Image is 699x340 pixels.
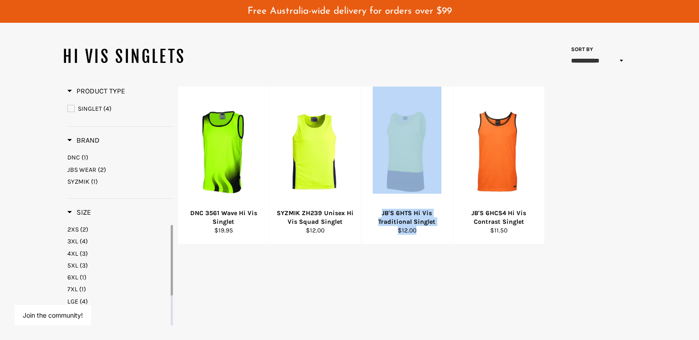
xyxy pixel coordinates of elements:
span: (2) [80,226,88,233]
a: 7XL [67,285,169,294]
span: Brand [67,136,100,144]
div: DNC 3561 Wave Hi Vis Singlet [184,209,264,227]
span: (1) [80,273,86,281]
span: Product Type [67,87,125,95]
span: 3XL [67,237,78,245]
span: (3) [80,250,88,258]
a: DNC [67,153,173,162]
span: SYZMIK [67,178,90,185]
h3: Product Type [67,87,125,96]
a: SML [67,321,169,330]
span: (2) [98,166,106,174]
a: 4XL [67,249,169,258]
span: Free Australia-wide delivery for orders over $99 [248,6,452,16]
a: SYZMIK ZH239 Unisex Hi Vis Squad SingletSYZMIK ZH239 Unisex Hi Vis Squad Singlet$12.00 [269,87,361,244]
span: 5XL [67,262,78,269]
h3: Size [67,208,91,217]
span: SINGLET [78,105,102,113]
a: JB'S 6HTS Hi Vis Traditional SingletJB'S 6HTS Hi Vis Traditional Singlet$12.00 [361,87,453,244]
span: 6XL [67,273,78,281]
button: Join the community! [23,311,83,319]
span: (3) [80,262,88,269]
div: JB'S 6HTS Hi Vis Traditional Singlet [367,209,447,227]
span: Size [67,208,91,216]
a: DNC 3561 Wave Hi Vis SingletDNC 3561 Wave Hi Vis Singlet$19.95 [177,87,269,244]
span: (4) [80,237,88,245]
div: SYZMIK ZH239 Unisex Hi Vis Squad Singlet [275,209,355,227]
h3: Brand [67,136,100,145]
span: 2XS [67,226,79,233]
h1: HI VIS SINGLETS [63,46,349,68]
span: LGE [67,298,78,305]
a: SINGLET [67,104,173,114]
span: DNC [67,154,80,161]
a: 3XL [67,237,169,246]
span: JBS WEAR [67,166,96,174]
a: JBS WEAR [67,165,173,174]
span: 4XL [67,250,78,258]
div: JB'S 6HCS4 Hi Vis Contrast Singlet [459,209,539,227]
span: (1) [79,285,86,293]
span: 7XL [67,285,78,293]
span: (1) [91,178,98,185]
a: 2XS [67,225,169,234]
a: MED [67,309,169,318]
a: 6XL [67,273,169,282]
a: LGE [67,297,169,306]
a: SYZMIK [67,177,173,186]
span: (4) [80,298,88,305]
span: (1) [81,154,88,161]
a: 5XL [67,261,169,270]
label: Sort by [568,46,593,53]
span: (4) [103,105,111,113]
a: JB'S 6HCS4 Hi Vis Contrast SingletJB'S 6HCS4 Hi Vis Contrast Singlet$11.50 [453,87,545,244]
